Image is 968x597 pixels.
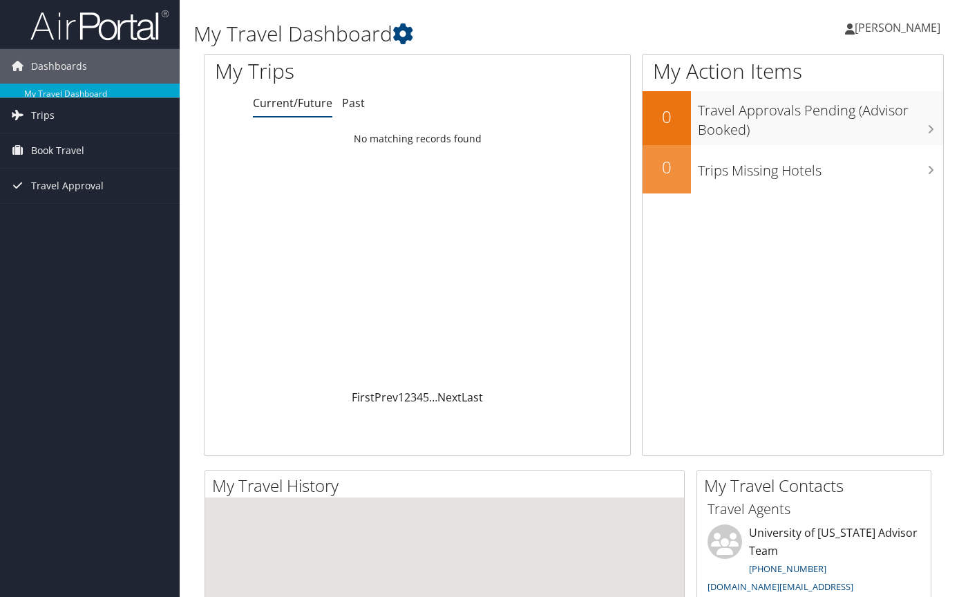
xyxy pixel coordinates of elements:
a: Current/Future [253,95,332,111]
td: No matching records found [205,126,630,151]
h3: Travel Approvals Pending (Advisor Booked) [698,94,944,140]
h3: Travel Agents [708,500,920,519]
h2: My Travel History [212,474,684,497]
img: airportal-logo.png [30,9,169,41]
a: 3 [410,390,417,405]
a: [PHONE_NUMBER] [749,562,826,575]
a: Last [462,390,483,405]
span: … [429,390,437,405]
span: Book Travel [31,133,84,168]
h2: 0 [643,155,691,179]
h1: My Action Items [643,57,944,86]
a: 0Trips Missing Hotels [643,145,944,193]
a: 4 [417,390,423,405]
span: Trips [31,98,55,133]
a: Prev [374,390,398,405]
h1: My Travel Dashboard [193,19,701,48]
h2: 0 [643,105,691,129]
a: First [352,390,374,405]
a: 5 [423,390,429,405]
span: Travel Approval [31,169,104,203]
a: 2 [404,390,410,405]
a: Past [342,95,365,111]
a: Next [437,390,462,405]
a: 1 [398,390,404,405]
h2: My Travel Contacts [704,474,931,497]
span: Dashboards [31,49,87,84]
h3: Trips Missing Hotels [698,154,944,180]
h1: My Trips [215,57,443,86]
a: [PERSON_NAME] [845,7,954,48]
a: 0Travel Approvals Pending (Advisor Booked) [643,91,944,144]
span: [PERSON_NAME] [855,20,940,35]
